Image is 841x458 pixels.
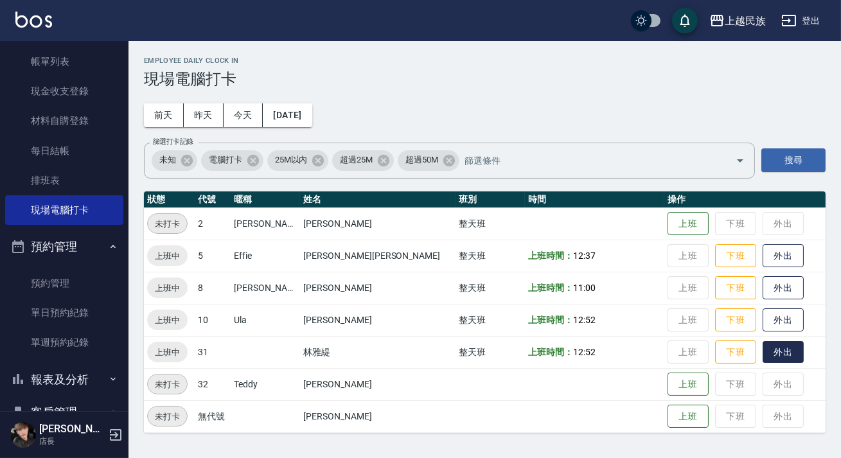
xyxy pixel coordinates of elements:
a: 單週預約紀錄 [5,328,123,357]
td: 8 [195,272,231,304]
a: 帳單列表 [5,47,123,76]
button: 外出 [763,308,804,332]
td: [PERSON_NAME] [300,272,455,304]
span: 12:37 [573,251,596,261]
td: 10 [195,304,231,336]
div: 上越民族 [725,13,766,29]
button: 下班 [715,308,756,332]
a: 排班表 [5,166,123,195]
td: Ula [231,304,300,336]
span: 12:52 [573,347,596,357]
div: 超過50M [398,150,459,171]
span: 未打卡 [148,410,187,423]
span: 上班中 [147,346,188,359]
td: 整天班 [456,240,525,272]
h3: 現場電腦打卡 [144,70,826,88]
span: 上班中 [147,281,188,295]
td: 5 [195,240,231,272]
button: 上越民族 [704,8,771,34]
div: 電腦打卡 [201,150,263,171]
div: 未知 [152,150,197,171]
th: 代號 [195,191,231,208]
td: [PERSON_NAME] [231,272,300,304]
a: 材料自購登錄 [5,106,123,136]
button: 報表及分析 [5,363,123,396]
h2: Employee Daily Clock In [144,57,826,65]
span: 25M以內 [267,154,315,166]
input: 篩選條件 [461,149,713,172]
button: [DATE] [263,103,312,127]
td: Effie [231,240,300,272]
div: 超過25M [332,150,394,171]
b: 上班時間： [528,251,573,261]
th: 班別 [456,191,525,208]
button: 登出 [776,9,826,33]
div: 25M以內 [267,150,329,171]
button: 今天 [224,103,263,127]
td: 整天班 [456,304,525,336]
th: 姓名 [300,191,455,208]
a: 單日預約紀錄 [5,298,123,328]
th: 狀態 [144,191,195,208]
th: 操作 [664,191,826,208]
span: 超過50M [398,154,446,166]
button: 外出 [763,244,804,268]
a: 現金收支登錄 [5,76,123,106]
td: [PERSON_NAME] [300,207,455,240]
td: 整天班 [456,207,525,240]
td: Teddy [231,368,300,400]
span: 上班中 [147,249,188,263]
label: 篩選打卡記錄 [153,137,193,146]
b: 上班時間： [528,347,573,357]
td: [PERSON_NAME] [300,400,455,432]
button: 搜尋 [761,148,826,172]
a: 預約管理 [5,269,123,298]
td: 2 [195,207,231,240]
img: Logo [15,12,52,28]
button: 上班 [668,373,709,396]
span: 11:00 [573,283,596,293]
span: 未知 [152,154,184,166]
button: 預約管理 [5,230,123,263]
td: [PERSON_NAME] [300,304,455,336]
td: 林雅緹 [300,336,455,368]
span: 未打卡 [148,217,187,231]
td: 整天班 [456,272,525,304]
button: 昨天 [184,103,224,127]
a: 現場電腦打卡 [5,195,123,225]
button: 前天 [144,103,184,127]
td: [PERSON_NAME][PERSON_NAME] [300,240,455,272]
a: 每日結帳 [5,136,123,166]
button: 外出 [763,341,804,364]
span: 超過25M [332,154,380,166]
button: 下班 [715,276,756,300]
h5: [PERSON_NAME] [39,423,105,436]
img: Person [10,422,36,448]
th: 時間 [525,191,664,208]
td: [PERSON_NAME] [231,207,300,240]
span: 電腦打卡 [201,154,250,166]
button: 外出 [763,276,804,300]
span: 12:52 [573,315,596,325]
button: 上班 [668,405,709,428]
td: [PERSON_NAME] [300,368,455,400]
button: save [672,8,698,33]
th: 暱稱 [231,191,300,208]
td: 31 [195,336,231,368]
p: 店長 [39,436,105,447]
button: 下班 [715,340,756,364]
td: 無代號 [195,400,231,432]
button: Open [730,150,750,171]
span: 未打卡 [148,378,187,391]
td: 32 [195,368,231,400]
button: 上班 [668,212,709,236]
span: 上班中 [147,313,188,327]
button: 下班 [715,244,756,268]
b: 上班時間： [528,283,573,293]
td: 整天班 [456,336,525,368]
button: 客戶管理 [5,396,123,429]
b: 上班時間： [528,315,573,325]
